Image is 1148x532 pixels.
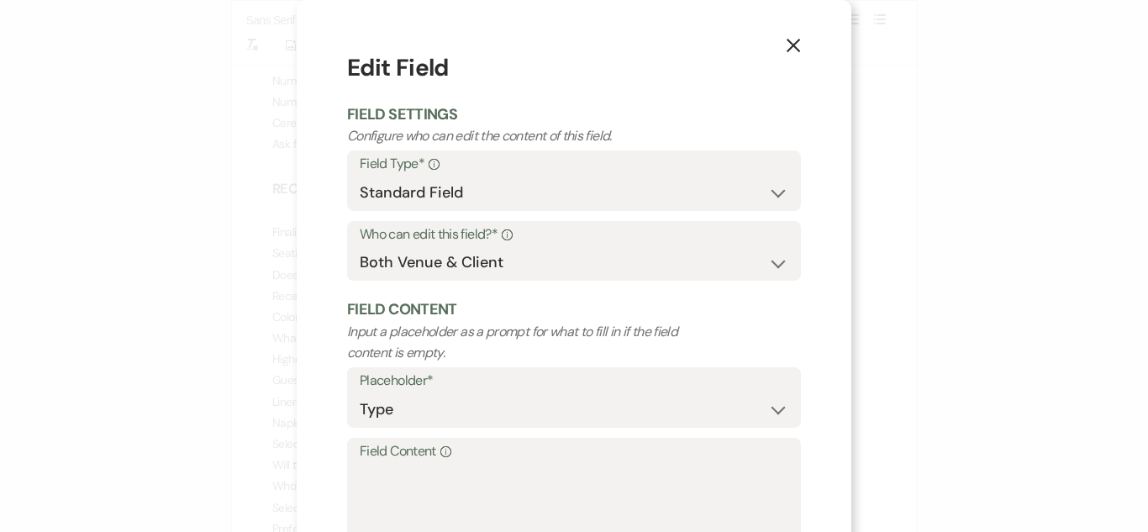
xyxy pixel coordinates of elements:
[360,152,788,176] label: Field Type*
[347,321,710,364] p: Input a placeholder as a prompt for what to fill in if the field content is empty.
[347,104,801,125] h2: Field Settings
[347,125,710,147] p: Configure who can edit the content of this field.
[360,223,788,247] label: Who can edit this field?*
[360,369,788,393] label: Placeholder*
[347,299,801,320] h2: Field Content
[347,50,801,86] h1: Edit Field
[360,440,788,464] label: Field Content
